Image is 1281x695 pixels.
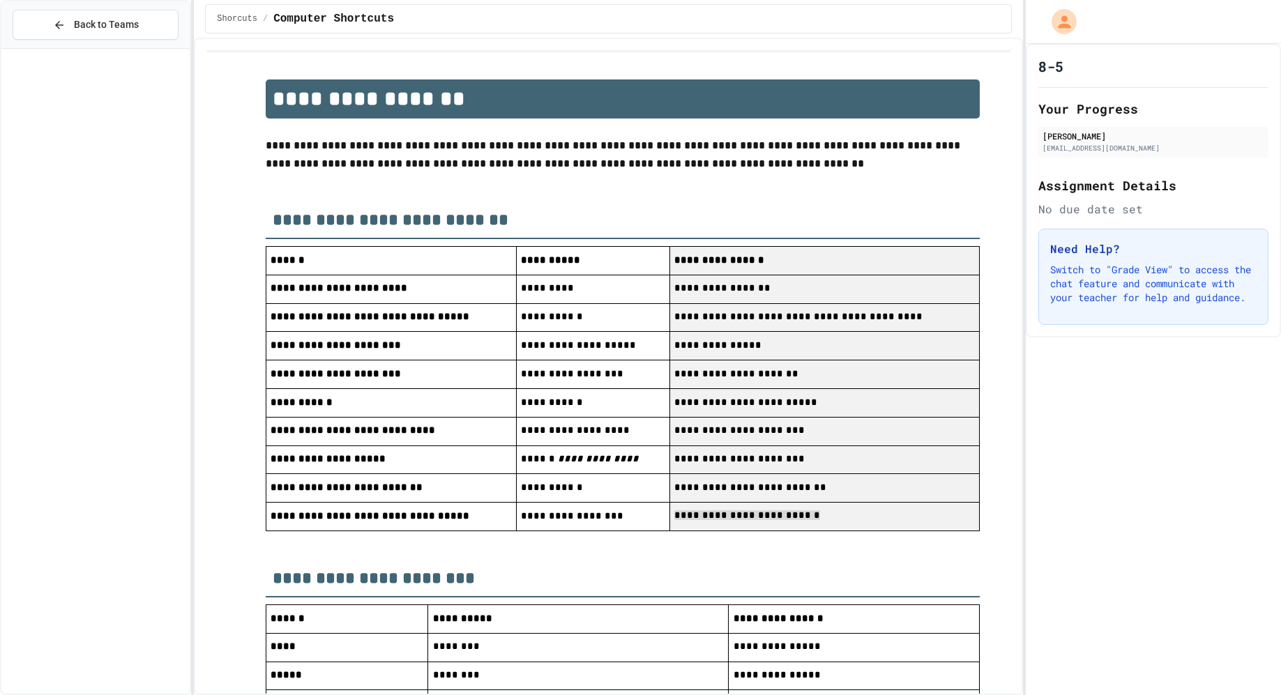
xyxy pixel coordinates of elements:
p: Switch to "Grade View" to access the chat feature and communicate with your teacher for help and ... [1050,263,1257,305]
div: No due date set [1038,201,1268,217]
h3: Need Help? [1050,240,1257,257]
h1: 8-5 [1038,56,1063,76]
span: / [263,13,268,24]
div: [EMAIL_ADDRESS][DOMAIN_NAME] [1043,143,1264,153]
button: Back to Teams [13,10,179,40]
div: My Account [1037,6,1080,38]
iframe: chat widget [1165,579,1267,638]
span: Shorcuts [217,13,257,24]
h2: Assignment Details [1038,176,1268,195]
div: [PERSON_NAME] [1043,130,1264,142]
iframe: chat widget [1222,639,1267,681]
span: Computer Shortcuts [273,10,394,27]
span: Back to Teams [74,17,139,32]
h2: Your Progress [1038,99,1268,119]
